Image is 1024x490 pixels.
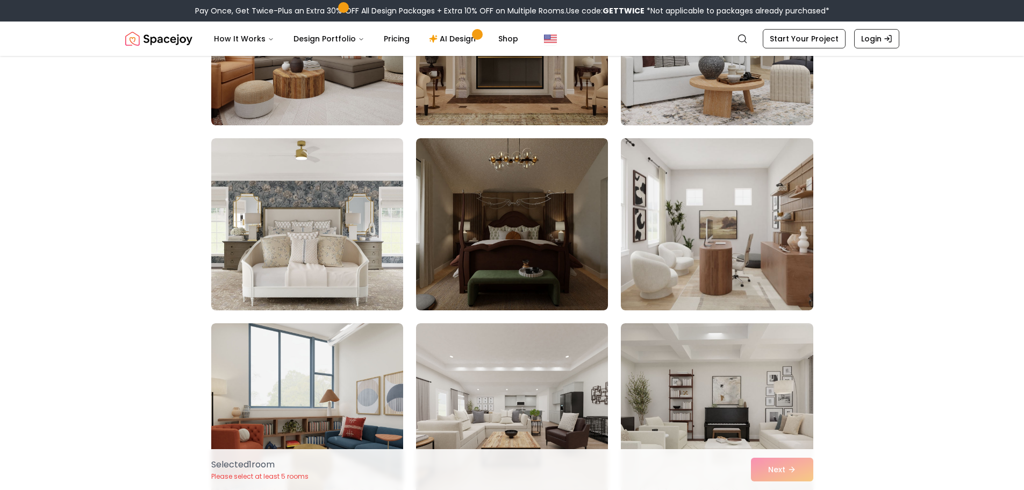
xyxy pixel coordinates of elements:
[205,28,527,49] nav: Main
[566,5,645,16] span: Use code:
[205,28,283,49] button: How It Works
[645,5,829,16] span: *Not applicable to packages already purchased*
[416,138,608,310] img: Room room-32
[125,22,899,56] nav: Global
[763,29,846,48] a: Start Your Project
[211,458,309,471] p: Selected 1 room
[211,472,309,481] p: Please select at least 5 rooms
[490,28,527,49] a: Shop
[211,138,403,310] img: Room room-31
[125,28,192,49] a: Spacejoy
[621,138,813,310] img: Room room-33
[854,29,899,48] a: Login
[603,5,645,16] b: GETTWICE
[544,32,557,45] img: United States
[285,28,373,49] button: Design Portfolio
[195,5,829,16] div: Pay Once, Get Twice-Plus an Extra 30% OFF All Design Packages + Extra 10% OFF on Multiple Rooms.
[125,28,192,49] img: Spacejoy Logo
[375,28,418,49] a: Pricing
[420,28,488,49] a: AI Design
